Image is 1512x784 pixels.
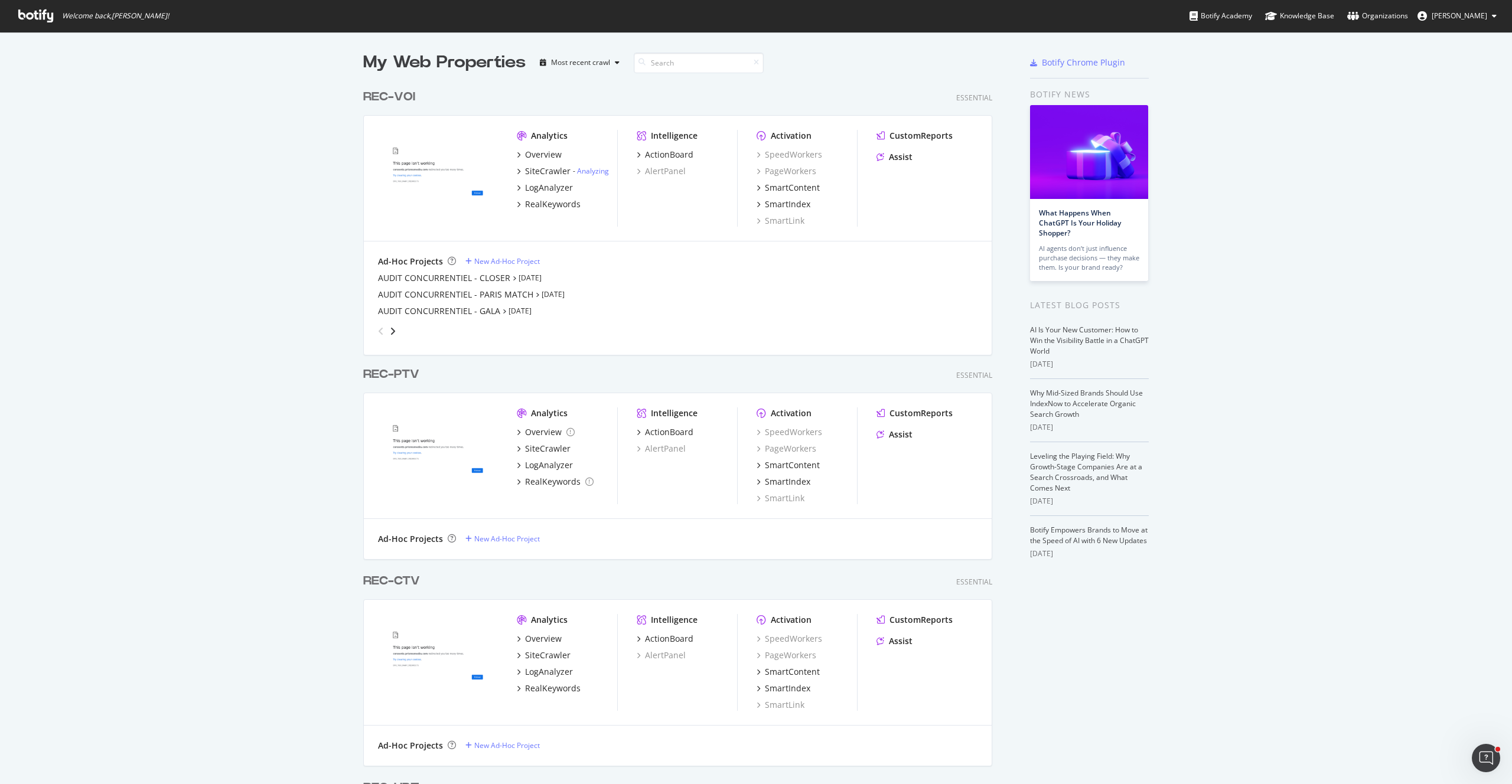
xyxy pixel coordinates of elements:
[757,699,804,711] div: SmartLink
[1030,548,1149,559] div: [DATE]
[771,614,812,626] div: Activation
[757,682,810,694] a: SmartIndex
[757,198,810,210] a: SmartIndex
[765,666,820,678] div: SmartContent
[634,53,764,73] input: Search
[771,407,812,419] div: Activation
[389,325,397,337] div: angle-right
[531,130,568,142] div: Analytics
[363,89,415,106] div: REC-VOI
[535,53,624,72] button: Most recent crawl
[757,476,810,488] a: SmartIndex
[645,633,693,645] div: ActionBoard
[525,198,581,210] div: RealKeywords
[1030,359,1149,370] div: [DATE]
[62,11,169,21] span: Welcome back, [PERSON_NAME] !
[517,443,571,455] a: SiteCrawler
[1030,451,1142,493] a: Leveling the Playing Field: Why Growth-Stage Companies Are at a Search Crossroads, and What Comes...
[956,370,992,380] div: Essential
[465,256,540,266] a: New Ad-Hoc Project
[378,407,498,503] img: programme.tv
[876,614,953,626] a: CustomReports
[876,635,913,647] a: Assist
[531,407,568,419] div: Analytics
[1030,388,1143,419] a: Why Mid-Sized Brands Should Use IndexNow to Accelerate Organic Search Growth
[1030,525,1148,545] a: Botify Empowers Brands to Move at the Speed of AI with 6 New Updates
[956,93,992,103] div: Essential
[363,366,419,383] div: REC-PTV
[1039,244,1139,272] div: AI agents don’t just influence purchase decisions — they make them. Is your brand ready?
[474,534,540,544] div: New Ad-Hoc Project
[1265,10,1334,22] div: Knowledge Base
[378,289,533,300] a: AUDIT CONCURRENTIEL - PARIS MATCH
[876,130,953,142] a: CustomReports
[577,166,609,176] a: Analyzing
[757,215,804,227] div: SmartLink
[517,198,581,210] a: RealKeywords
[757,426,822,438] div: SpeedWorkers
[573,166,609,176] div: -
[363,573,425,590] a: REC-CTV
[525,459,573,471] div: LogAnalyzer
[637,649,686,661] a: AlertPanel
[363,366,424,383] a: REC-PTV
[1039,208,1121,238] a: What Happens When ChatGPT Is Your Holiday Shopper?
[378,533,443,545] div: Ad-Hoc Projects
[378,740,443,752] div: Ad-Hoc Projects
[517,682,581,694] a: RealKeywords
[637,149,693,161] a: ActionBoard
[765,682,810,694] div: SmartIndex
[378,272,510,284] a: AUDIT CONCURRENTIEL - CLOSER
[551,59,610,66] div: Most recent crawl
[517,649,571,661] a: SiteCrawler
[1432,11,1487,21] span: AUDEBERT Jean-Baptiste
[1042,57,1125,68] div: Botify Chrome Plugin
[651,130,698,142] div: Intelligence
[525,443,571,455] div: SiteCrawler
[889,130,953,142] div: CustomReports
[517,459,573,471] a: LogAnalyzer
[517,666,573,678] a: LogAnalyzer
[1347,10,1408,22] div: Organizations
[363,573,420,590] div: REC-CTV
[474,740,540,750] div: New Ad-Hoc Project
[889,635,913,647] div: Assist
[1030,422,1149,433] div: [DATE]
[378,305,500,317] a: AUDIT CONCURRENTIEL - GALA
[651,614,698,626] div: Intelligence
[637,165,686,177] a: AlertPanel
[757,165,816,177] a: PageWorkers
[757,443,816,455] a: PageWorkers
[542,289,565,299] a: [DATE]
[525,426,562,438] div: Overview
[757,633,822,645] a: SpeedWorkers
[378,130,498,226] img: voici.fr
[519,273,542,283] a: [DATE]
[474,256,540,266] div: New Ad-Hoc Project
[373,322,389,341] div: angle-left
[757,666,820,678] a: SmartContent
[889,429,913,440] div: Assist
[525,633,562,645] div: Overview
[465,740,540,750] a: New Ad-Hoc Project
[889,407,953,419] div: CustomReports
[1472,744,1500,772] iframe: Intercom live chat
[378,256,443,267] div: Ad-Hoc Projects
[765,182,820,194] div: SmartContent
[876,151,913,163] a: Assist
[757,149,822,161] div: SpeedWorkers
[1030,496,1149,507] div: [DATE]
[876,407,953,419] a: CustomReports
[637,633,693,645] a: ActionBoard
[525,649,571,661] div: SiteCrawler
[637,443,686,455] a: AlertPanel
[525,165,571,177] div: SiteCrawler
[757,649,816,661] div: PageWorkers
[525,682,581,694] div: RealKeywords
[517,149,562,161] a: Overview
